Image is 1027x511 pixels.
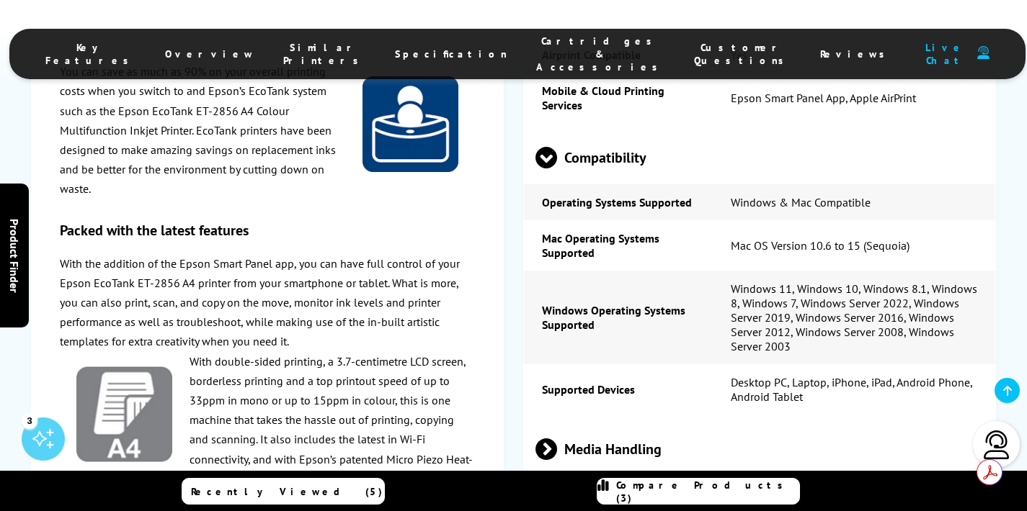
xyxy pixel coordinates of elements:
[363,76,458,172] img: Epson-Cost-Effective-Icon-140.png
[921,41,970,67] span: Live Chat
[616,479,799,505] span: Compare Products (3)
[535,422,984,476] span: Media Handling
[524,271,713,364] td: Windows Operating Systems Supported
[982,430,1011,459] img: user-headset-light.svg
[524,220,713,271] td: Mac Operating Systems Supported
[60,62,475,199] p: You can save as much as 90% on your overall printing costs when you switch to and Epson’s EcoTank...
[713,73,996,123] td: Epson Smart Panel App, Apple AirPrint
[182,478,385,505] a: Recently Viewed (5)
[820,48,892,60] span: Reviews
[713,220,996,271] td: Mac OS Version 10.6 to 15 (Sequoia)
[597,478,800,505] a: Compare Products (3)
[45,41,136,67] span: Key Features
[524,73,713,123] td: Mobile & Cloud Printing Services
[60,253,475,351] p: With the addition of the Epson Smart Panel app, you can have full control of your Epson EcoTank E...
[977,46,990,60] img: user-headset-duotone.svg
[165,48,254,60] span: Overview
[713,271,996,364] td: Windows 11, Windows 10, Windows 8.1, Windows 8, Windows 7, Windows Server 2022, Windows Server 20...
[76,366,172,461] img: Epson-A4-Duplex-Icon-140.png
[191,485,383,498] span: Recently Viewed (5)
[524,184,713,220] td: Operating Systems Supported
[395,48,507,60] span: Specification
[694,41,791,67] span: Customer Questions
[713,364,996,415] td: Desktop PC, Laptop, iPhone, iPad, Android Phone, Android Tablet
[283,41,366,67] span: Similar Printers
[535,130,984,184] span: Compatibility
[536,35,665,73] span: Cartridges & Accessories
[60,220,475,239] h3: Packed with the latest features
[7,219,22,293] span: Product Finder
[713,184,996,220] td: Windows & Mac Compatible
[524,364,713,415] td: Supported Devices
[22,412,37,428] div: 3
